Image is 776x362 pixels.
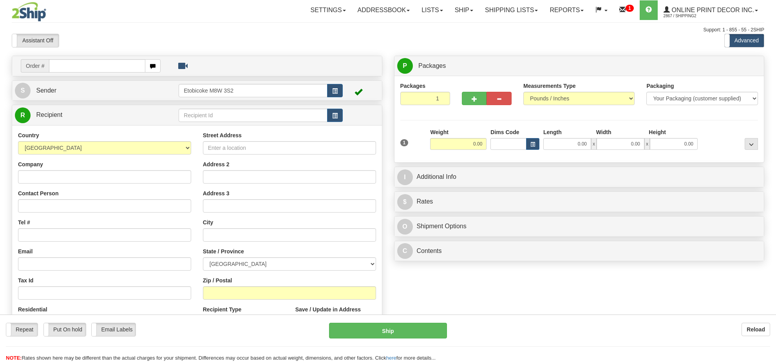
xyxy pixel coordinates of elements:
[15,107,31,123] span: R
[523,82,576,90] label: Measurements Type
[725,34,764,47] label: Advanced
[12,34,59,47] label: Assistant Off
[329,323,447,338] button: Ship
[36,87,56,94] span: Sender
[397,58,762,74] a: P Packages
[203,131,242,139] label: Street Address
[18,131,39,139] label: Country
[386,355,396,361] a: here
[203,189,230,197] label: Address 3
[397,58,413,74] span: P
[18,218,30,226] label: Tel #
[397,243,413,259] span: C
[6,323,38,336] label: Repeat
[397,194,762,210] a: $Rates
[92,323,135,336] label: Email Labels
[397,194,413,210] span: $
[664,12,722,20] span: 2867 / Shipping2
[745,138,758,150] div: ...
[36,111,62,118] span: Recipient
[12,27,764,33] div: Support: 1 - 855 - 55 - 2SHIP
[18,189,58,197] label: Contact Person
[44,323,85,336] label: Put On hold
[18,306,47,313] label: Residential
[747,326,765,333] b: Reload
[179,84,327,97] input: Sender Id
[203,277,232,284] label: Zip / Postal
[479,0,544,20] a: Shipping lists
[591,138,597,150] span: x
[670,7,754,13] span: Online Print Decor Inc.
[15,83,31,98] span: S
[418,62,446,69] span: Packages
[649,128,666,136] label: Height
[397,218,762,235] a: OShipment Options
[203,218,213,226] label: City
[203,160,230,168] label: Address 2
[18,247,33,255] label: Email
[596,128,611,136] label: Width
[6,355,22,361] span: NOTE:
[18,160,43,168] label: Company
[658,0,764,20] a: Online Print Decor Inc. 2867 / Shipping2
[305,0,352,20] a: Settings
[400,139,409,146] span: 1
[613,0,640,20] a: 1
[758,141,775,221] iframe: chat widget
[397,169,413,185] span: I
[203,306,242,313] label: Recipient Type
[397,169,762,185] a: IAdditional Info
[397,243,762,259] a: CContents
[544,0,590,20] a: Reports
[400,82,426,90] label: Packages
[449,0,479,20] a: Ship
[490,128,519,136] label: Dims Code
[15,83,179,99] a: S Sender
[416,0,449,20] a: Lists
[397,219,413,235] span: O
[352,0,416,20] a: Addressbook
[18,277,33,284] label: Tax Id
[644,138,650,150] span: x
[15,107,161,123] a: R Recipient
[203,247,244,255] label: State / Province
[742,323,770,336] button: Reload
[543,128,562,136] label: Length
[179,109,327,122] input: Recipient Id
[646,82,674,90] label: Packaging
[626,5,634,12] sup: 1
[430,128,448,136] label: Weight
[21,59,49,73] span: Order #
[12,2,46,22] img: logo2867.jpg
[203,141,376,155] input: Enter a location
[295,306,376,321] label: Save / Update in Address Book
